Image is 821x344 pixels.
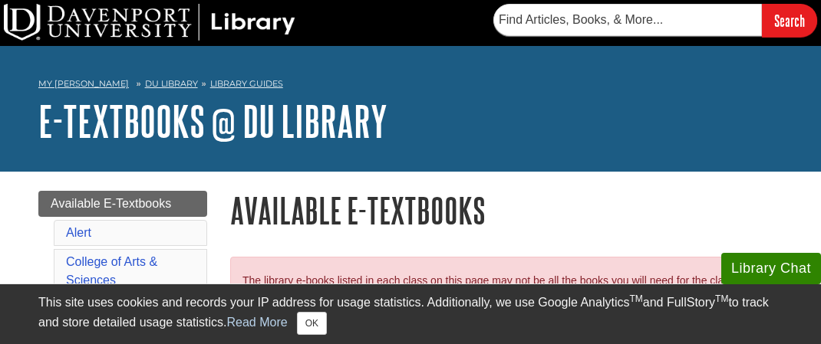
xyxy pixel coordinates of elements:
[762,4,817,37] input: Search
[242,274,744,309] span: The library e-books listed in each class on this page may not be all the books you will need for ...
[4,4,295,41] img: DU Library
[38,191,207,217] a: Available E-Textbooks
[721,253,821,284] button: Library Chat
[297,312,327,335] button: Close
[66,255,157,287] a: College of Arts & Sciences
[38,293,783,335] div: This site uses cookies and records your IP address for usage statistics. Additionally, we use Goo...
[493,4,817,37] form: Searches DU Library's articles, books, and more
[38,77,129,90] a: My [PERSON_NAME]
[629,293,642,304] sup: TM
[51,197,171,210] span: Available E-Textbooks
[38,74,783,98] nav: breadcrumb
[715,293,728,304] sup: TM
[66,226,91,239] a: Alert
[145,78,198,89] a: DU Library
[38,97,387,145] a: E-Textbooks @ DU Library
[493,4,762,36] input: Find Articles, Books, & More...
[210,78,283,89] a: Library Guides
[226,316,287,329] a: Read More
[230,191,783,230] h1: Available E-Textbooks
